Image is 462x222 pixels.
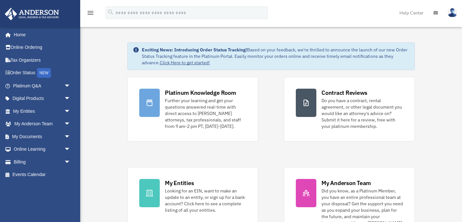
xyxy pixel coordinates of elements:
span: arrow_drop_down [64,155,77,169]
div: Looking for an EIN, want to make an update to an entity, or sign up for a bank account? Click her... [165,188,246,213]
div: Do you have a contract, rental agreement, or other legal document you would like an attorney's ad... [321,97,403,129]
span: arrow_drop_down [64,130,77,143]
div: NEW [37,68,51,78]
a: Order StatusNEW [4,67,80,80]
a: Platinum Knowledge Room Further your learning and get your questions answered real-time with dire... [127,77,258,141]
a: My Entitiesarrow_drop_down [4,105,80,118]
strong: Exciting News: Introducing Order Status Tracking! [142,47,247,53]
div: My Entities [165,179,194,187]
a: Contract Reviews Do you have a contract, rental agreement, or other legal document you would like... [284,77,415,141]
a: My Anderson Teamarrow_drop_down [4,118,80,130]
a: menu [87,11,94,17]
i: menu [87,9,94,17]
span: arrow_drop_down [64,118,77,131]
a: Click Here to get started! [160,60,210,66]
a: Digital Productsarrow_drop_down [4,92,80,105]
div: My Anderson Team [321,179,371,187]
i: search [107,9,114,16]
a: Home [4,28,77,41]
a: Tax Organizers [4,54,80,67]
a: Platinum Q&Aarrow_drop_down [4,79,80,92]
a: Events Calendar [4,168,80,181]
div: Platinum Knowledge Room [165,89,236,97]
span: arrow_drop_down [64,79,77,93]
a: Online Learningarrow_drop_down [4,143,80,156]
div: Further your learning and get your questions answered real-time with direct access to [PERSON_NAM... [165,97,246,129]
img: Anderson Advisors Platinum Portal [3,8,61,20]
a: My Documentsarrow_drop_down [4,130,80,143]
div: Contract Reviews [321,89,367,97]
a: Billingarrow_drop_down [4,155,80,168]
span: arrow_drop_down [64,143,77,156]
div: Based on your feedback, we're thrilled to announce the launch of our new Order Status Tracking fe... [142,47,409,66]
a: Online Ordering [4,41,80,54]
img: User Pic [448,8,457,17]
span: arrow_drop_down [64,105,77,118]
span: arrow_drop_down [64,92,77,105]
